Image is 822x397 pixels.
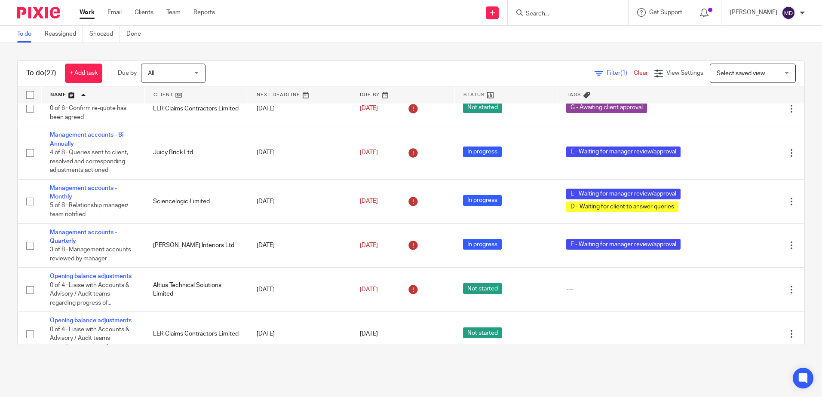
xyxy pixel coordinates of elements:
span: In progress [463,239,502,250]
span: View Settings [666,70,703,76]
span: (1) [620,70,627,76]
span: [DATE] [360,106,378,112]
span: Get Support [649,9,682,15]
span: E - Waiting for manager review/approval [566,239,681,250]
span: [DATE] [360,198,378,205]
span: 5 of 8 · Relationship manager/ team notified [50,203,129,218]
td: [DATE] [248,91,351,126]
span: Not started [463,327,502,338]
span: In progress [463,147,502,157]
a: Team [166,8,181,17]
span: [DATE] [360,150,378,156]
span: [DATE] [360,242,378,248]
a: Management accounts - Bi-Annually [50,132,126,147]
td: [DATE] [248,223,351,268]
span: Filter [607,70,634,76]
a: Opening balance adjustments [50,273,132,279]
a: Done [126,26,147,43]
td: Altius Technical Solutions Limited [144,268,248,312]
td: [PERSON_NAME] Interiors Ltd [144,223,248,268]
span: 3 of 8 · Management accounts reviewed by manager [50,247,131,262]
td: LER Claims Contractors Limited [144,312,248,356]
a: Email [107,8,122,17]
span: Select saved view [717,70,765,76]
input: Search [525,10,602,18]
span: 4 of 8 · Queries sent to client, resolved and corresponding adjustments actioned [50,150,128,173]
span: (27) [44,70,56,76]
span: D - Waiting for client to answer queries [566,202,678,212]
a: + Add task [65,64,102,83]
h1: To do [26,69,56,78]
td: Sciencelogic Limited [144,179,248,223]
div: --- [566,330,692,338]
span: E - Waiting for manager review/approval [566,147,681,157]
a: Snoozed [89,26,120,43]
td: [DATE] [248,179,351,223]
span: [DATE] [360,331,378,337]
img: svg%3E [782,6,795,20]
a: Management accounts - Monthly [50,185,117,200]
td: [DATE] [248,126,351,179]
a: To do [17,26,38,43]
span: [DATE] [360,287,378,293]
td: [DATE] [248,312,351,356]
span: All [148,70,154,76]
a: Reports [193,8,215,17]
span: Not started [463,283,502,294]
a: Clear [634,70,648,76]
span: G - Awaiting client approval [566,102,647,113]
span: 0 of 4 · Liaise with Accounts & Advisory / Audit teams regarding progress of... [50,282,129,306]
a: Management accounts - Quarterly [50,229,117,244]
a: Opening balance adjustments [50,318,132,324]
div: --- [566,285,692,294]
span: 0 of 6 · Confirm re-quote has been agreed [50,106,126,121]
p: Due by [118,69,137,77]
a: Work [80,8,95,17]
td: LER Claims Contractors Limited [144,91,248,126]
p: [PERSON_NAME] [730,8,777,17]
img: Pixie [17,7,60,18]
span: Not started [463,102,502,113]
td: Juicy Brick Ltd [144,126,248,179]
a: Reassigned [45,26,83,43]
span: In progress [463,195,502,206]
span: 0 of 4 · Liaise with Accounts & Advisory / Audit teams regarding progress of... [50,327,129,350]
td: [DATE] [248,268,351,312]
a: Clients [135,8,153,17]
span: E - Waiting for manager review/approval [566,189,681,199]
span: Tags [567,92,581,97]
